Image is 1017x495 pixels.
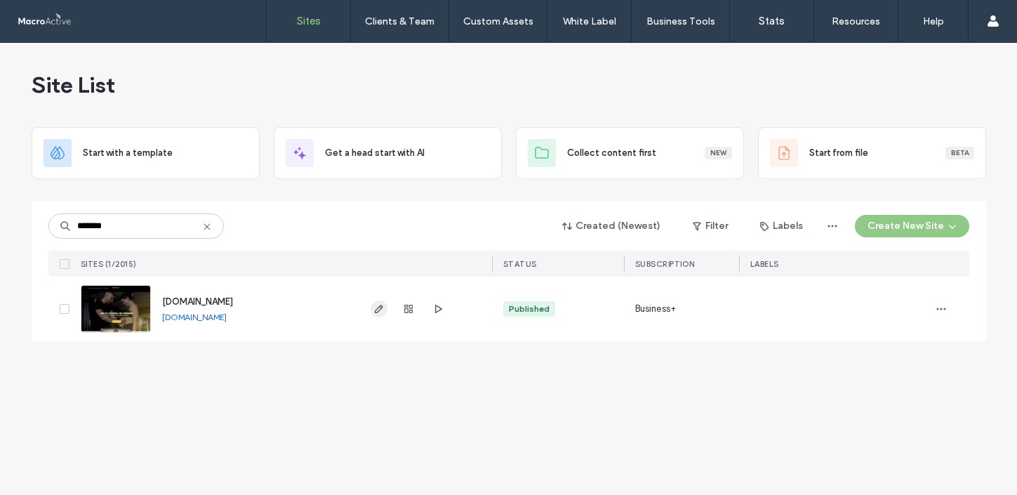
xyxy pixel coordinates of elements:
span: SITES (1/2015) [81,259,137,269]
button: Created (Newest) [550,215,673,237]
a: [DOMAIN_NAME] [162,312,227,322]
div: Start with a template [32,127,260,179]
label: White Label [563,15,616,27]
span: Help [32,10,61,22]
button: Filter [679,215,742,237]
span: Subscription [635,259,695,269]
label: Help [923,15,944,27]
button: Create New Site [855,215,969,237]
span: Start with a template [83,146,173,160]
span: Site List [32,71,115,99]
a: [DOMAIN_NAME] [162,296,233,307]
div: New [705,147,732,159]
div: Start from fileBeta [758,127,986,179]
span: Get a head start with AI [325,146,425,160]
label: Custom Assets [463,15,533,27]
span: Collect content first [567,146,656,160]
div: Collect content firstNew [516,127,744,179]
label: Clients & Team [365,15,434,27]
span: STATUS [503,259,537,269]
label: Resources [832,15,880,27]
label: Sites [297,15,321,27]
label: Business Tools [646,15,715,27]
button: Labels [747,215,816,237]
div: Beta [945,147,974,159]
span: LABELS [750,259,779,269]
div: Get a head start with AI [274,127,502,179]
span: Start from file [809,146,868,160]
span: Business+ [635,302,677,316]
div: Published [509,303,550,315]
label: Stats [759,15,785,27]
